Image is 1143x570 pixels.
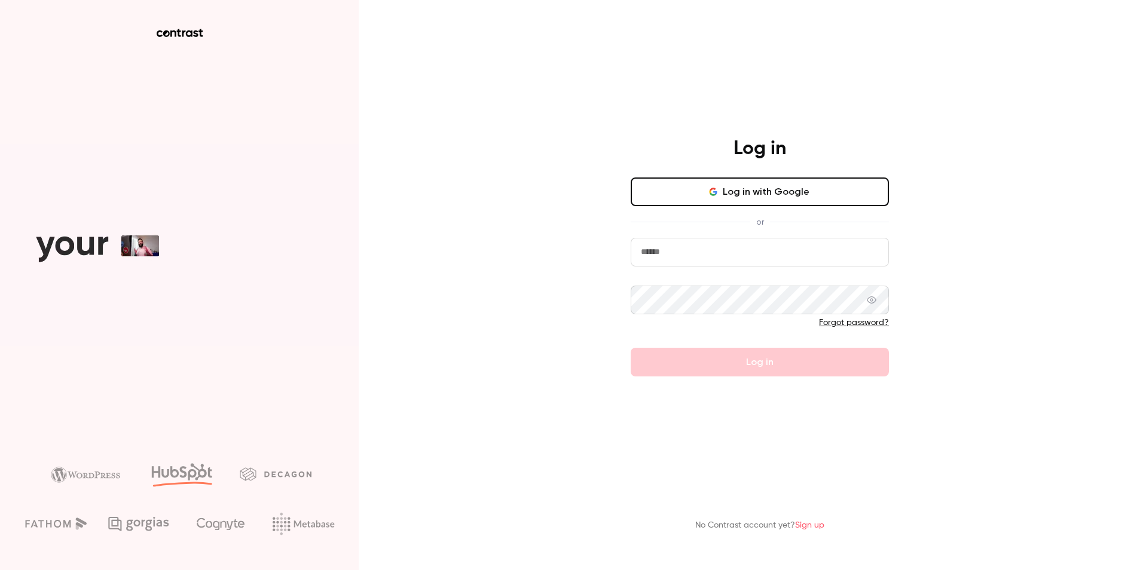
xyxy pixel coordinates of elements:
[734,137,786,161] h4: Log in
[695,519,824,532] p: No Contrast account yet?
[750,216,770,228] span: or
[819,318,889,327] a: Forgot password?
[795,521,824,529] a: Sign up
[240,467,311,480] img: decagon
[631,177,889,206] button: Log in with Google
